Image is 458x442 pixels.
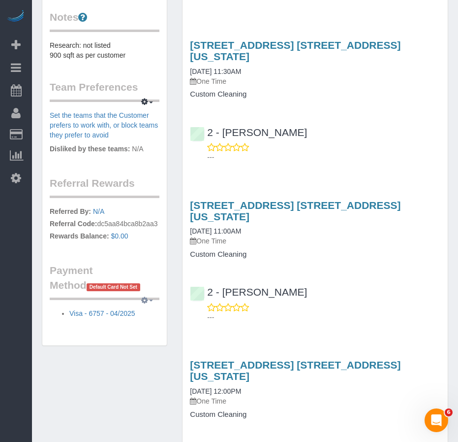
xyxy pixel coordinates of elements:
[50,176,159,198] legend: Referral Rewards
[50,231,109,241] label: Rewards Balance:
[50,206,91,216] label: Referred By:
[190,227,241,235] a: [DATE] 11:00AM
[425,408,448,432] iframe: Intercom live chat
[190,410,440,419] h4: Custom Cleaning
[111,232,128,240] a: $0.00
[190,250,440,259] h4: Custom Cleaning
[132,145,143,153] span: N/A
[50,219,97,229] label: Referral Code:
[190,76,440,86] p: One Time
[190,387,241,395] a: [DATE] 12:00PM
[190,286,307,298] a: 2 - [PERSON_NAME]
[190,68,241,75] a: [DATE] 11:30AM
[93,207,104,215] a: N/A
[190,359,400,382] a: [STREET_ADDRESS] [STREET_ADDRESS][US_STATE]
[50,10,159,32] legend: Notes
[6,10,26,24] img: Automaid Logo
[50,206,159,243] p: dc5aa84bca8b2aa3
[50,263,159,300] legend: Payment Method
[50,40,159,60] pre: Research: not listed 900 sqft as per customer
[207,152,440,162] p: ---
[190,39,400,62] a: [STREET_ADDRESS] [STREET_ADDRESS][US_STATE]
[190,396,440,406] p: One Time
[190,236,440,246] p: One Time
[69,309,135,317] a: Visa - 6757 - 04/2025
[207,312,440,322] p: ---
[50,144,130,154] label: Disliked by these teams:
[190,200,400,222] a: [STREET_ADDRESS] [STREET_ADDRESS][US_STATE]
[87,283,140,291] span: Default Card Not Set
[50,111,158,139] a: Set the teams that the Customer prefers to work with, or block teams they prefer to avoid
[445,408,453,416] span: 6
[190,90,440,99] h4: Custom Cleaning
[190,127,307,138] a: 2 - [PERSON_NAME]
[50,80,159,102] legend: Team Preferences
